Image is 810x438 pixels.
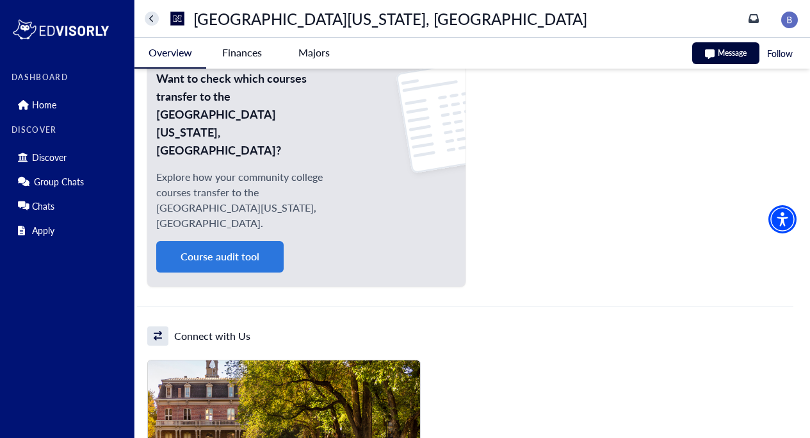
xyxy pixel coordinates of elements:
[167,8,188,29] img: universityName
[12,126,126,135] label: DISCOVER
[12,171,126,192] div: Group Chats
[156,69,336,159] p: Want to check which courses transfer to the [GEOGRAPHIC_DATA][US_STATE], [GEOGRAPHIC_DATA]?
[768,205,797,233] div: Accessibility Menu
[749,13,759,24] a: inbox
[32,99,56,110] p: Home
[32,201,54,212] p: Chats
[781,12,798,28] img: image
[156,169,336,231] p: Explore how your community college courses transfer to the [GEOGRAPHIC_DATA][US_STATE], [GEOGRAPH...
[145,12,159,26] button: home
[193,12,587,26] p: [GEOGRAPHIC_DATA][US_STATE], [GEOGRAPHIC_DATA]
[692,42,759,64] button: Message
[134,38,206,69] button: Overview
[206,38,278,67] button: Finances
[12,220,126,240] div: Apply
[12,73,126,82] label: DASHBOARD
[12,17,110,42] img: logo
[32,225,54,236] p: Apply
[12,147,126,167] div: Discover
[12,94,126,115] div: Home
[32,152,67,163] p: Discover
[766,46,794,62] button: Follow
[174,329,250,343] h5: Connect with Us
[156,241,284,273] button: Course audit tool
[392,60,466,180] img: document
[278,38,350,67] button: Majors
[12,196,126,216] div: Chats
[34,176,84,187] p: Group Chats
